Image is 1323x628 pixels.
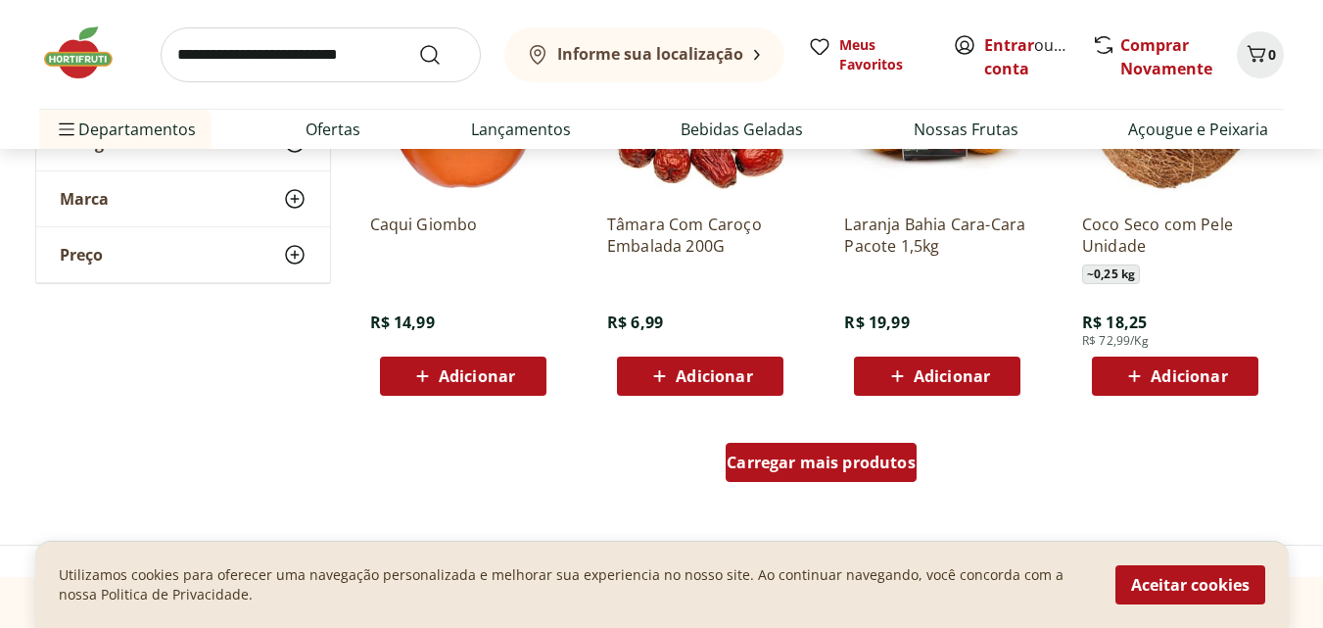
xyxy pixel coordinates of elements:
span: R$ 14,99 [370,312,435,333]
img: Hortifruti [39,24,137,82]
span: R$ 6,99 [607,312,663,333]
button: Adicionar [1092,357,1258,396]
a: Nossas Frutas [914,118,1018,141]
button: Submit Search [418,43,465,67]
button: Adicionar [617,357,783,396]
a: Comprar Novamente [1120,34,1212,79]
span: Carregar mais produtos [727,455,916,470]
a: Lançamentos [471,118,571,141]
a: Meus Favoritos [808,35,929,74]
button: Preço [36,227,330,282]
span: Adicionar [1151,368,1227,384]
span: R$ 18,25 [1082,312,1147,333]
span: Preço [60,245,103,265]
a: Carregar mais produtos [726,443,917,490]
a: Criar conta [984,34,1092,79]
span: Adicionar [676,368,752,384]
a: Coco Seco com Pele Unidade [1082,214,1268,257]
a: Ofertas [306,118,360,141]
span: ~ 0,25 kg [1082,265,1140,284]
p: Utilizamos cookies para oferecer uma navegação personalizada e melhorar sua experiencia no nosso ... [59,565,1092,604]
button: Adicionar [854,357,1020,396]
span: ou [984,33,1071,80]
input: search [161,27,481,82]
button: Aceitar cookies [1115,565,1265,604]
span: Adicionar [914,368,990,384]
span: Adicionar [439,368,515,384]
a: Entrar [984,34,1034,56]
span: Departamentos [55,106,196,153]
button: Informe sua localização [504,27,784,82]
button: Adicionar [380,357,546,396]
span: 0 [1268,45,1276,64]
button: Marca [36,171,330,226]
a: Açougue e Peixaria [1128,118,1268,141]
a: Bebidas Geladas [681,118,803,141]
a: Tâmara Com Caroço Embalada 200G [607,214,793,257]
span: R$ 19,99 [844,312,909,333]
span: Marca [60,189,109,209]
a: Laranja Bahia Cara-Cara Pacote 1,5kg [844,214,1030,257]
b: Informe sua localização [557,43,743,65]
a: Caqui Giombo [370,214,556,257]
button: Menu [55,106,78,153]
span: R$ 72,99/Kg [1082,333,1149,349]
button: Carrinho [1237,31,1284,78]
span: Meus Favoritos [839,35,929,74]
